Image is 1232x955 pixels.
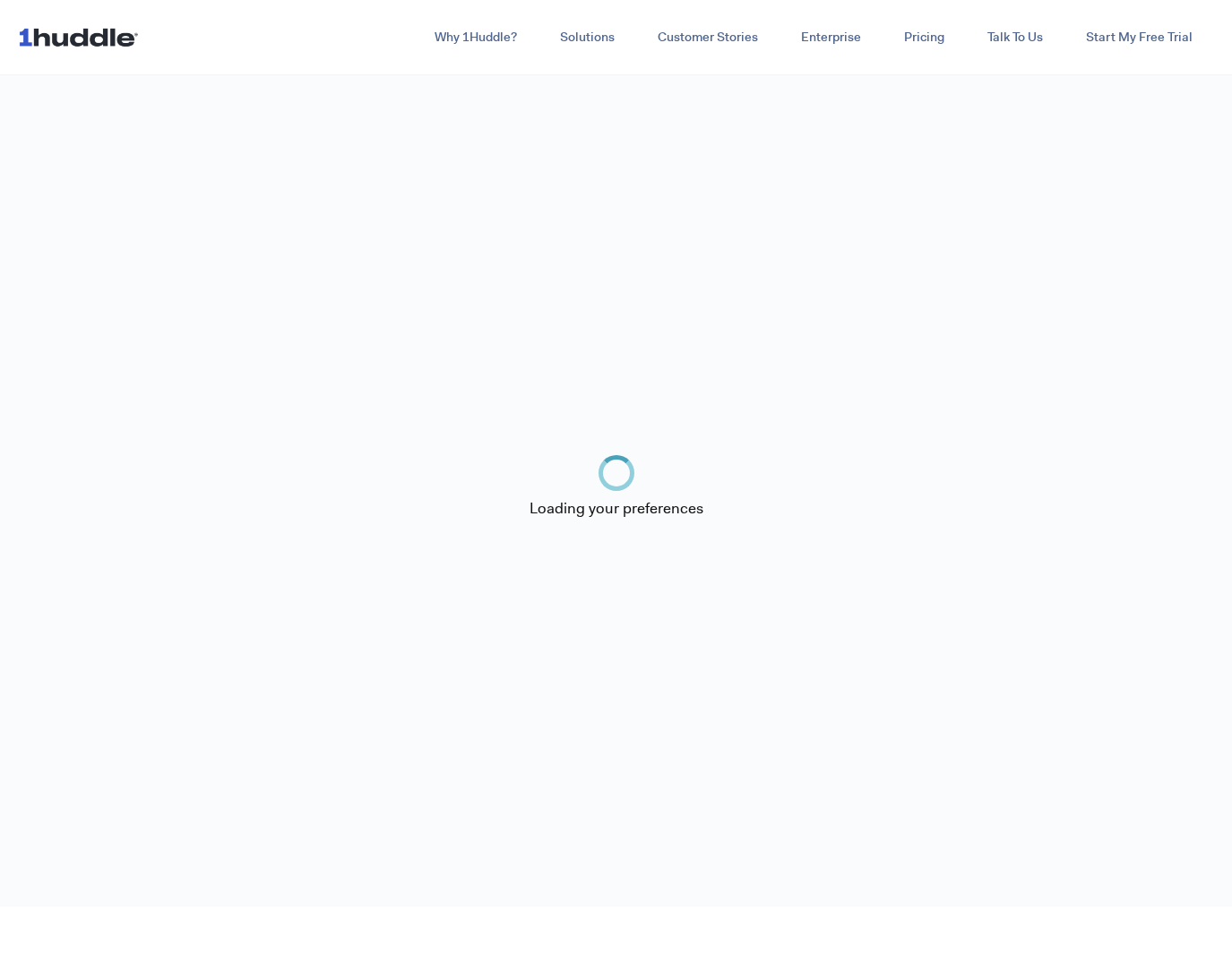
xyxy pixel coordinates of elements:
div: Navigation Menu [164,22,1214,54]
a: Solutions [538,22,636,54]
a: Why 1Huddle? [413,22,538,54]
a: Start My Free Trial [1064,22,1214,54]
a: Talk To Us [966,22,1064,54]
a: Customer Stories [636,22,780,54]
a: Enterprise [780,22,883,54]
img: 1huddle [18,20,146,54]
div: Loading your preferences [522,491,711,527]
a: Pricing [883,22,966,54]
